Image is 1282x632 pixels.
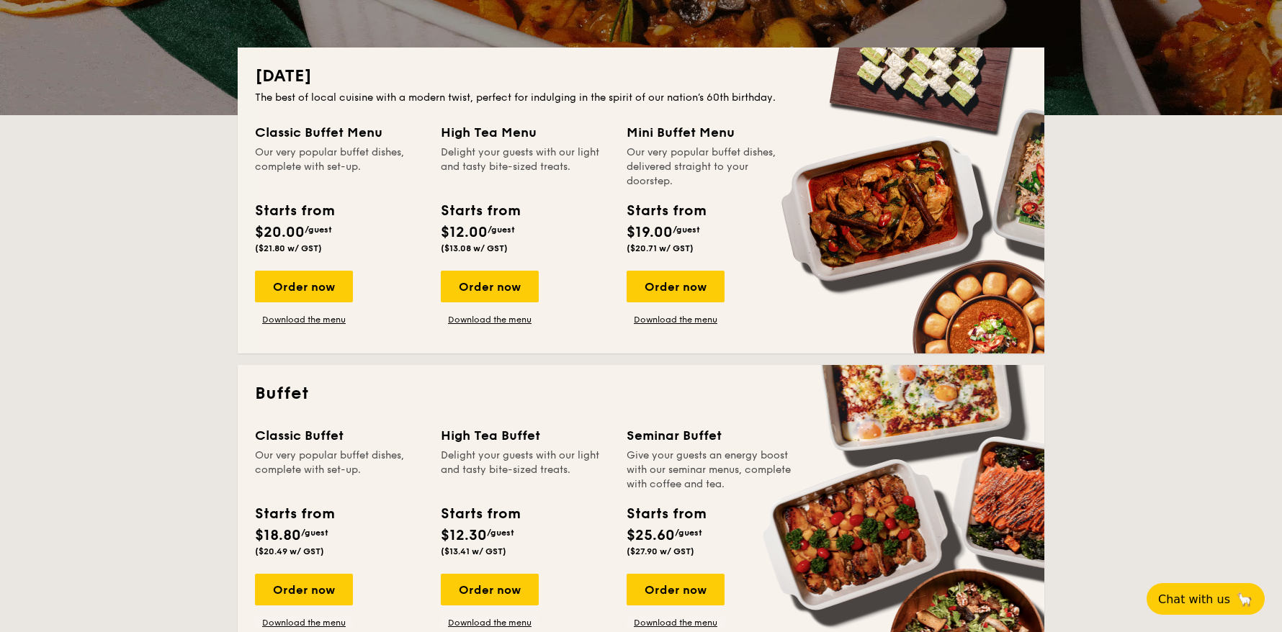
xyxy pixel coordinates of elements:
[301,528,328,538] span: /guest
[255,243,322,253] span: ($21.80 w/ GST)
[441,271,539,302] div: Order now
[1147,583,1265,615] button: Chat with us🦙
[627,200,705,222] div: Starts from
[627,503,705,525] div: Starts from
[487,528,514,538] span: /guest
[255,527,301,544] span: $18.80
[255,617,353,628] a: Download the menu
[627,425,795,446] div: Seminar Buffet
[673,225,700,235] span: /guest
[441,425,609,446] div: High Tea Buffet
[1236,591,1253,608] span: 🦙
[627,448,795,492] div: Give your guests an energy boost with our seminar menus, complete with coffee and tea.
[255,91,1027,105] div: The best of local cuisine with a modern twist, perfect for indulging in the spirit of our nation’...
[441,145,609,189] div: Delight your guests with our light and tasty bite-sized treats.
[627,527,675,544] span: $25.60
[441,527,487,544] span: $12.30
[441,448,609,492] div: Delight your guests with our light and tasty bite-sized treats.
[627,122,795,143] div: Mini Buffet Menu
[255,65,1027,88] h2: [DATE]
[627,145,795,189] div: Our very popular buffet dishes, delivered straight to your doorstep.
[255,382,1027,405] h2: Buffet
[255,314,353,325] a: Download the menu
[627,224,673,241] span: $19.00
[255,200,333,222] div: Starts from
[627,271,725,302] div: Order now
[441,574,539,605] div: Order now
[627,546,694,556] span: ($27.90 w/ GST)
[627,617,725,628] a: Download the menu
[255,546,324,556] span: ($20.49 w/ GST)
[255,448,423,492] div: Our very popular buffet dishes, complete with set-up.
[675,528,702,538] span: /guest
[441,200,519,222] div: Starts from
[255,122,423,143] div: Classic Buffet Menu
[1158,592,1230,606] span: Chat with us
[627,574,725,605] div: Order now
[441,503,519,525] div: Starts from
[627,243,694,253] span: ($20.71 w/ GST)
[255,574,353,605] div: Order now
[305,225,332,235] span: /guest
[255,425,423,446] div: Classic Buffet
[255,145,423,189] div: Our very popular buffet dishes, complete with set-up.
[488,225,515,235] span: /guest
[255,224,305,241] span: $20.00
[441,122,609,143] div: High Tea Menu
[441,243,508,253] span: ($13.08 w/ GST)
[441,546,506,556] span: ($13.41 w/ GST)
[441,314,539,325] a: Download the menu
[255,271,353,302] div: Order now
[441,617,539,628] a: Download the menu
[441,224,488,241] span: $12.00
[255,503,333,525] div: Starts from
[627,314,725,325] a: Download the menu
